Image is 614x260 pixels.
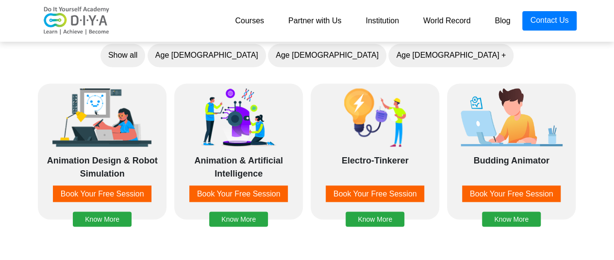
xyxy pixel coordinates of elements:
a: Know More [73,203,132,211]
button: Book Your Free Session [462,185,561,202]
button: Book Your Free Session [326,185,425,202]
div: Animation Design & Robot Simulation [43,154,162,178]
a: Book Your Free Session [315,185,434,202]
button: Know More [73,211,132,227]
a: Courses [223,11,276,31]
a: Blog [482,11,522,31]
button: Know More [482,211,541,227]
button: Age [DEMOGRAPHIC_DATA] [268,44,386,67]
a: Institution [353,11,411,31]
button: Know More [209,211,268,227]
a: Contact Us [522,11,576,31]
button: Know More [346,211,404,227]
button: Show all [100,44,145,67]
a: Know More [482,203,541,211]
a: Know More [209,203,268,211]
a: Partner with Us [276,11,353,31]
a: Book Your Free Session [179,185,298,202]
div: Budding Animator [452,154,571,178]
button: Age [DEMOGRAPHIC_DATA] [148,44,266,67]
a: Book Your Free Session [43,185,162,202]
img: logo-v2.png [38,6,116,35]
button: Age [DEMOGRAPHIC_DATA] + [388,44,514,67]
div: Animation & Artificial Intelligence [179,154,298,178]
button: Book Your Free Session [52,185,151,202]
div: Electro-Tinkerer [315,154,434,178]
a: Book Your Free Session [452,185,571,202]
button: Book Your Free Session [189,185,288,202]
a: Know More [346,203,404,211]
a: World Record [411,11,483,31]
